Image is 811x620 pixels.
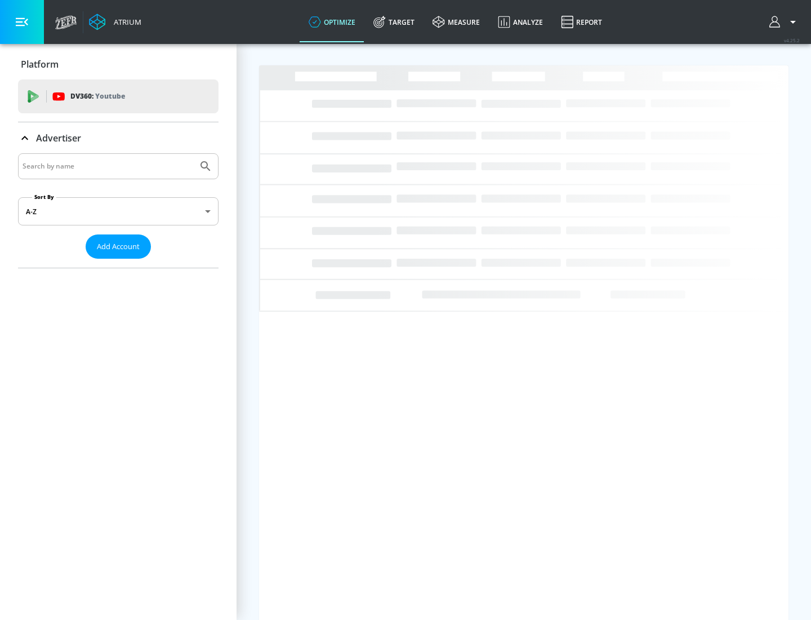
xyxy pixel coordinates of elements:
p: Youtube [95,90,125,102]
label: Sort By [32,193,56,201]
div: DV360: Youtube [18,79,219,113]
div: A-Z [18,197,219,225]
nav: list of Advertiser [18,259,219,268]
p: Platform [21,58,59,70]
a: Report [552,2,611,42]
div: Advertiser [18,122,219,154]
a: Atrium [89,14,141,30]
span: v 4.25.2 [784,37,800,43]
a: optimize [300,2,364,42]
a: Analyze [489,2,552,42]
div: Atrium [109,17,141,27]
div: Platform [18,48,219,80]
p: Advertiser [36,132,81,144]
button: Add Account [86,234,151,259]
div: Advertiser [18,153,219,268]
a: measure [424,2,489,42]
a: Target [364,2,424,42]
p: DV360: [70,90,125,103]
input: Search by name [23,159,193,174]
span: Add Account [97,240,140,253]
